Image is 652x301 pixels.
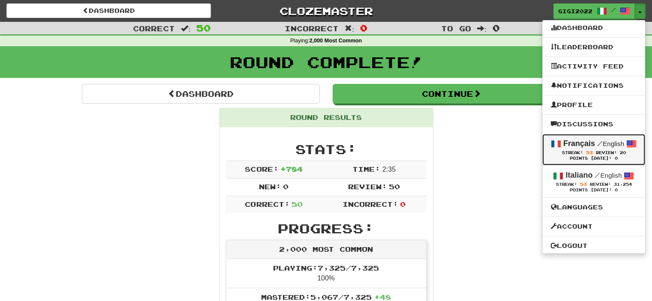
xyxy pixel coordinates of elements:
[181,25,190,32] span: :
[558,7,592,15] span: Gigi2022
[226,221,427,235] h2: Progress:
[400,200,406,208] span: 0
[542,134,645,165] a: Français /English Streak: 53 Review: 20 Points [DATE]: 0
[595,171,600,179] span: /
[597,140,624,147] small: English
[613,182,631,187] span: 31,254
[352,165,380,173] span: Time:
[441,24,471,33] span: To go
[565,171,592,179] strong: Italiano
[374,293,391,301] span: + 48
[542,240,645,251] a: Logout
[285,24,339,33] span: Incorrect
[597,140,603,147] span: /
[245,200,289,208] span: Correct:
[493,23,500,33] span: 0
[6,3,211,18] a: Dashboard
[542,80,645,91] a: Notifications
[611,7,616,13] span: /
[551,156,637,161] div: Points [DATE]: 0
[563,139,595,148] strong: Français
[291,200,303,208] span: 50
[389,182,400,191] span: 50
[273,264,379,272] span: Playing: 7,325 / 7,325
[553,3,635,19] a: Gigi2022 /
[226,259,426,288] li: 100%
[562,150,583,155] span: Streak:
[589,182,610,187] span: Review:
[259,182,281,191] span: New:
[82,84,320,104] a: Dashboard
[345,25,354,32] span: :
[619,150,625,155] span: 20
[261,293,391,301] span: Mastered: 5,067 / 7,325
[382,166,396,173] span: 2 : 35
[542,99,645,110] a: Profile
[551,188,637,193] div: Points [DATE]: 0
[542,119,645,130] a: Discussions
[580,182,586,187] span: 53
[542,42,645,53] a: Leaderboard
[219,108,433,127] div: Round Results
[309,38,362,44] strong: 2,000 Most Common
[133,24,175,33] span: Correct
[586,150,592,155] span: 53
[477,25,487,32] span: :
[196,23,211,33] span: 50
[3,54,649,71] h1: Round Complete!
[542,22,645,33] a: Dashboard
[226,240,426,259] div: 2,000 Most Common
[595,172,622,179] small: English
[556,182,577,187] span: Streak:
[595,150,616,155] span: Review:
[245,165,278,173] span: Score:
[360,23,367,33] span: 0
[283,182,288,191] span: 0
[542,166,645,197] a: Italiano /English Streak: 53 Review: 31,254 Points [DATE]: 0
[224,3,428,18] a: Clozemaster
[280,165,303,173] span: + 784
[542,221,645,232] a: Account
[348,182,387,191] span: Review:
[226,142,427,156] h2: Stats:
[542,202,645,213] a: Languages
[333,84,571,104] button: Continue
[542,61,645,72] a: Activity Feed
[343,200,398,208] span: Incorrect:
